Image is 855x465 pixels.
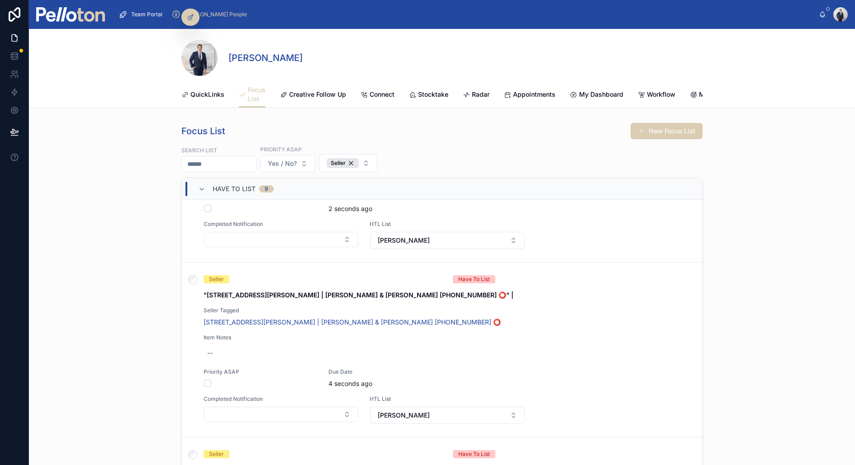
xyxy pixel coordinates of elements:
[370,90,394,99] span: Connect
[169,6,253,23] a: [PERSON_NAME] People
[504,86,556,104] a: Appointments
[280,86,346,104] a: Creative Follow Up
[239,82,266,108] a: Focus List
[268,159,297,168] span: Yes / No?
[209,450,224,458] div: Seller
[209,275,224,283] div: Seller
[289,90,346,99] span: Creative Follow Up
[370,395,525,403] span: HTL List
[418,90,448,99] span: Stocktake
[182,263,702,437] a: SellerHave To List"[STREET_ADDRESS][PERSON_NAME] | [PERSON_NAME] & [PERSON_NAME] [PHONE_NUMBER] ⭕...
[190,90,224,99] span: QuickLinks
[328,204,372,213] p: 2 seconds ago
[204,307,525,314] span: Seller Tagged
[260,145,302,153] label: Priority ASAP
[204,291,513,299] strong: "[STREET_ADDRESS][PERSON_NAME] | [PERSON_NAME] & [PERSON_NAME] [PHONE_NUMBER] ⭕️" |
[370,407,524,424] button: Select Button
[699,90,726,99] span: Mapping
[260,155,315,172] button: Select Button
[458,450,490,458] div: Have To List
[638,86,675,104] a: Workflow
[204,232,358,247] button: Select Button
[131,11,162,18] span: Team Portal
[690,86,726,104] a: Mapping
[378,411,430,420] span: [PERSON_NAME]
[472,90,489,99] span: Radar
[570,86,623,104] a: My Dashboard
[213,184,256,193] span: Have To List
[513,90,556,99] span: Appointments
[378,236,430,245] span: [PERSON_NAME]
[116,6,169,23] a: Team Portal
[181,146,217,154] label: Search List
[463,86,489,104] a: Radar
[207,348,213,357] div: --
[204,334,691,341] span: Item Notes
[265,185,268,193] div: 9
[248,85,266,103] span: Focus List
[458,275,490,283] div: Have To List
[327,158,359,168] div: Seller
[631,123,703,139] button: New Focus List
[228,52,303,64] h1: [PERSON_NAME]
[204,221,359,228] span: Completed Notification
[181,86,224,104] a: QuickLinks
[370,221,525,228] span: HTL List
[361,86,394,104] a: Connect
[409,86,448,104] a: Stocktake
[204,318,501,327] a: [STREET_ADDRESS][PERSON_NAME] | [PERSON_NAME] & [PERSON_NAME] [PHONE_NUMBER] ⭕️
[112,5,819,24] div: scrollable content
[579,90,623,99] span: My Dashboard
[328,379,372,388] p: 4 seconds ago
[647,90,675,99] span: Workflow
[327,158,359,168] button: Unselect SELLER
[184,11,247,18] span: [PERSON_NAME] People
[319,154,377,172] button: Select Button
[36,7,105,22] img: App logo
[204,407,358,422] button: Select Button
[370,232,524,249] button: Select Button
[181,125,225,137] h1: Focus List
[204,368,318,376] span: Priority ASAP
[328,368,567,376] span: Due Date
[204,395,359,403] span: Completed Notification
